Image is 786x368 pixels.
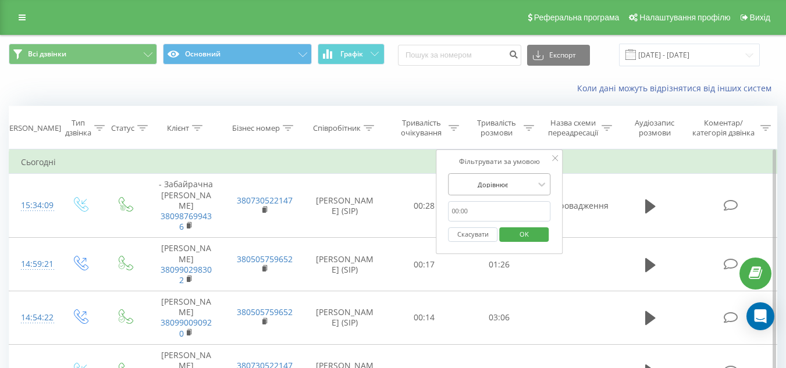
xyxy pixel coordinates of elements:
td: Впровадження [537,174,615,238]
div: Open Intercom Messenger [746,302,774,330]
td: [PERSON_NAME] [147,238,225,291]
td: [PERSON_NAME] [147,291,225,345]
div: Статус [111,123,134,133]
td: [PERSON_NAME] (SIP) [303,174,387,238]
div: Назва схеми переадресації [547,118,599,138]
div: 14:54:22 [21,306,45,329]
input: Пошук за номером [398,45,521,66]
td: 00:28 [387,174,462,238]
span: Графік [340,50,363,58]
td: - Забайрачна [PERSON_NAME] [147,174,225,238]
button: Скасувати [448,227,497,242]
div: 14:59:21 [21,253,45,276]
button: OK [499,227,549,242]
a: 380505759652 [237,253,293,265]
button: Графік [318,44,385,65]
td: 00:17 [387,238,462,291]
div: Коментар/категорія дзвінка [689,118,757,138]
span: OK [508,225,540,243]
span: Налаштування профілю [639,13,730,22]
td: [PERSON_NAME] (SIP) [303,238,387,291]
a: 380990298302 [161,264,212,285]
a: Коли дані можуть відрізнятися вiд інших систем [577,83,777,94]
span: Всі дзвінки [28,49,66,59]
td: 03:06 [462,291,537,345]
td: [PERSON_NAME] (SIP) [303,291,387,345]
button: Експорт [527,45,590,66]
td: Сьогодні [9,151,777,174]
input: 00:00 [448,201,550,221]
div: Тип дзвінка [65,118,91,138]
span: Вихід [750,13,770,22]
td: 00:14 [387,291,462,345]
span: Реферальна програма [534,13,620,22]
a: 380990090920 [161,317,212,338]
button: Основний [163,44,311,65]
a: 380987699436 [161,210,212,232]
div: Аудіозапис розмови [625,118,684,138]
div: Тривалість очікування [397,118,446,138]
div: Співробітник [313,123,361,133]
div: Фільтрувати за умовою [448,156,550,167]
div: Тривалість розмови [472,118,521,138]
td: 01:26 [462,238,537,291]
div: [PERSON_NAME] [2,123,61,133]
div: Клієнт [167,123,189,133]
div: 15:34:09 [21,194,45,217]
a: 380505759652 [237,306,293,317]
div: Бізнес номер [232,123,280,133]
button: Всі дзвінки [9,44,157,65]
a: 380730522147 [237,195,293,206]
